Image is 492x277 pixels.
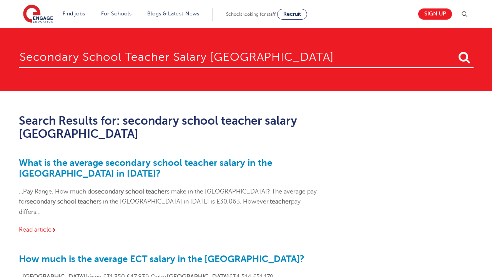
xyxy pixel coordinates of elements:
a: What is the average secondary school teacher salary in the [GEOGRAPHIC_DATA] in [DATE]? [19,157,272,179]
span: …Pay Range. How much do s make in the [GEOGRAPHIC_DATA]? The average pay for s in the [GEOGRAPHIC... [19,188,317,215]
a: Blogs & Latest News [147,11,199,17]
a: Read article [19,226,57,233]
img: Engage Education [23,5,53,24]
strong: teacher [270,198,291,205]
input: Search for: [19,43,474,68]
a: Sign up [418,8,452,20]
h2: Search Results for: secondary school teacher salary [GEOGRAPHIC_DATA] [19,114,318,140]
span: Schools looking for staff [226,12,276,17]
a: Find jobs [63,11,85,17]
strong: secondary school teacher [27,198,99,205]
a: For Schools [101,11,131,17]
span: Recruit [283,11,301,17]
strong: secondary school teacher [95,188,167,195]
a: Recruit [277,9,307,20]
a: How much is the average ECT salary in the [GEOGRAPHIC_DATA]? [19,254,304,264]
